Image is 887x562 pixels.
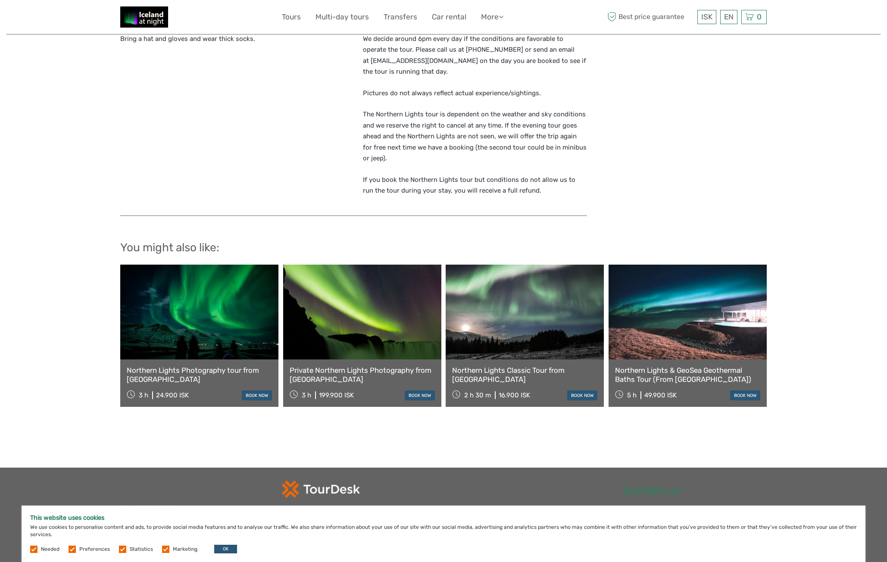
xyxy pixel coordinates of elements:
[720,10,737,24] div: EN
[481,11,503,23] a: More
[282,481,360,498] img: td-logo-white.png
[363,109,587,164] p: The Northern Lights tour is dependent on the weather and sky conditions and we reserve the right ...
[315,11,369,23] a: Multi-day tours
[319,391,354,399] div: 199.900 ISK
[290,366,435,384] a: Private Northern Lights Photography from [GEOGRAPHIC_DATA]
[242,390,272,400] a: book now
[405,390,435,400] a: book now
[156,391,189,399] div: 24.900 ISK
[363,34,587,78] p: We decide around 6pm every day if the conditions are favorable to operate the tour. Please call u...
[30,514,857,521] h5: This website uses cookies
[130,546,153,553] label: Statistics
[214,545,237,553] button: OK
[499,391,530,399] div: 16.900 ISK
[567,390,597,400] a: book now
[363,88,587,99] p: Pictures do not always reflect actual experience/sightings.
[127,366,272,384] a: Northern Lights Photography tour from [GEOGRAPHIC_DATA]
[12,15,97,22] p: We're away right now. Please check back later!
[99,13,109,24] button: Open LiveChat chat widget
[363,175,587,197] p: If you book the Northern Lights tour but conditions do not allow us to run the tour during your s...
[384,11,417,23] a: Transfers
[464,391,491,399] span: 2 h 30 m
[701,12,712,21] span: ISK
[22,506,865,562] div: We use cookies to personalise content and ads, to provide social media features and to analyse ou...
[605,10,695,24] span: Best price guarantee
[139,391,148,399] span: 3 h
[730,390,760,400] a: book now
[615,366,760,384] a: Northern Lights & GeoSea Geothermal Baths Tour (From [GEOGRAPHIC_DATA])
[79,546,110,553] label: Preferences
[756,12,763,21] span: 0
[282,11,301,23] a: Tours
[644,391,677,399] div: 49.900 ISK
[302,391,311,399] span: 3 h
[432,11,466,23] a: Car rental
[623,484,767,498] h2: Contact us
[120,6,168,28] img: 2375-0893e409-a1bb-4841-adb0-b7e32975a913_logo_small.jpg
[627,391,637,399] span: 5 h
[41,546,59,553] label: Needed
[120,241,767,255] h2: You might also like:
[120,34,345,45] p: Bring a hat and gloves and wear thick socks.
[173,546,197,553] label: Marketing
[452,366,597,384] a: Northern Lights Classic Tour from [GEOGRAPHIC_DATA]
